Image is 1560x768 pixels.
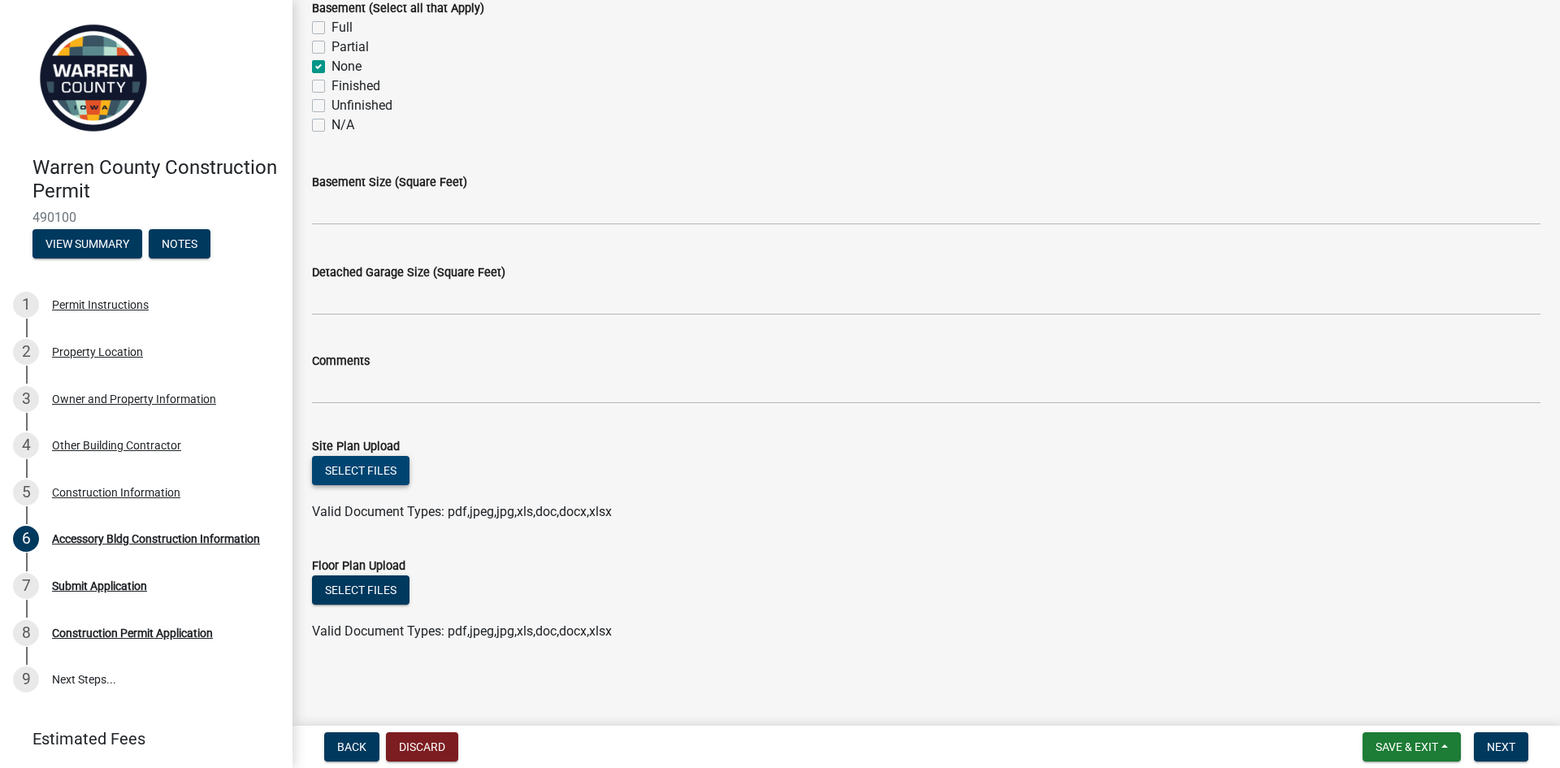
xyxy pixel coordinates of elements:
[1363,732,1461,761] button: Save & Exit
[1487,740,1515,753] span: Next
[13,339,39,365] div: 2
[312,177,467,189] label: Basement Size (Square Feet)
[312,356,370,367] label: Comments
[32,229,142,258] button: View Summary
[13,573,39,599] div: 7
[312,3,484,15] label: Basement (Select all that Apply)
[52,393,216,405] div: Owner and Property Information
[1474,732,1528,761] button: Next
[312,561,405,572] label: Floor Plan Upload
[331,76,380,96] label: Finished
[149,229,210,258] button: Notes
[1376,740,1438,753] span: Save & Exit
[331,57,362,76] label: None
[52,346,143,358] div: Property Location
[52,627,213,639] div: Construction Permit Application
[312,504,612,519] span: Valid Document Types: pdf,jpeg,jpg,xls,doc,docx,xlsx
[312,623,612,639] span: Valid Document Types: pdf,jpeg,jpg,xls,doc,docx,xlsx
[32,238,142,251] wm-modal-confirm: Summary
[52,299,149,310] div: Permit Instructions
[13,666,39,692] div: 9
[312,441,400,453] label: Site Plan Upload
[13,722,266,755] a: Estimated Fees
[331,115,354,135] label: N/A
[312,575,409,605] button: Select files
[13,292,39,318] div: 1
[52,533,260,545] div: Accessory Bldg Construction Information
[13,620,39,646] div: 8
[386,732,458,761] button: Discard
[331,96,392,115] label: Unfinished
[32,17,154,139] img: Warren County, Iowa
[13,526,39,552] div: 6
[13,479,39,505] div: 5
[52,487,180,498] div: Construction Information
[52,580,147,592] div: Submit Application
[52,440,181,451] div: Other Building Contractor
[312,267,505,279] label: Detached Garage Size (Square Feet)
[32,210,260,225] span: 490100
[13,432,39,458] div: 4
[324,732,379,761] button: Back
[32,156,279,203] h4: Warren County Construction Permit
[331,18,353,37] label: Full
[13,386,39,412] div: 3
[312,456,409,485] button: Select files
[331,37,369,57] label: Partial
[149,238,210,251] wm-modal-confirm: Notes
[337,740,366,753] span: Back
